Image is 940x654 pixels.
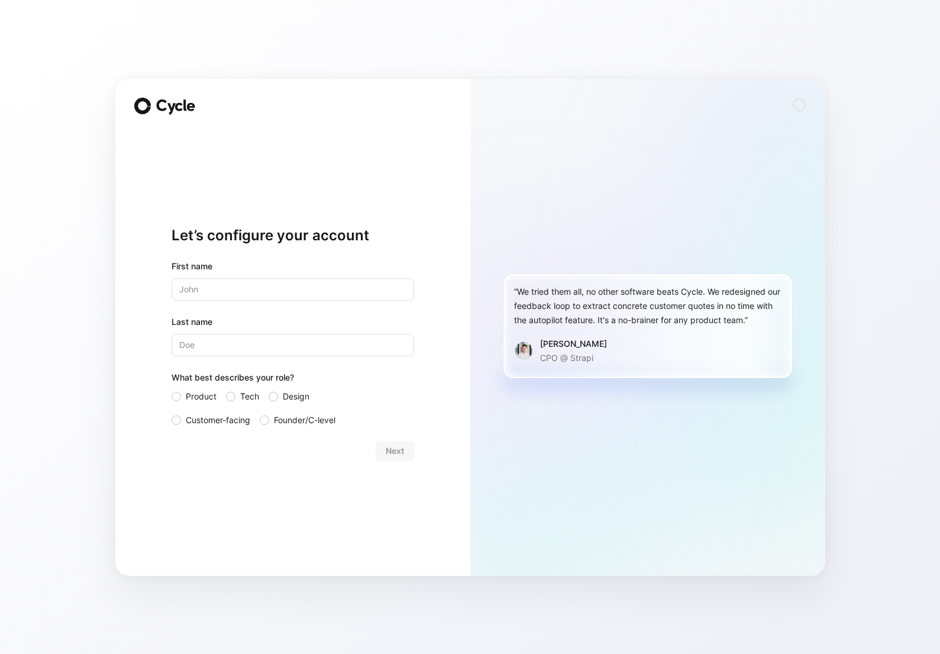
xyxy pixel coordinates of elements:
[172,315,414,329] label: Last name
[172,259,414,273] div: First name
[240,389,259,404] span: Tech
[172,334,414,356] input: Doe
[274,413,335,427] span: Founder/C-level
[172,371,414,389] div: What best describes your role?
[283,389,309,404] span: Design
[172,226,414,245] h1: Let’s configure your account
[172,278,414,301] input: John
[540,337,607,351] div: [PERSON_NAME]
[514,285,781,327] div: “We tried them all, no other software beats Cycle. We redesigned our feedback loop to extract con...
[186,389,217,404] span: Product
[186,413,250,427] span: Customer-facing
[540,351,607,365] p: CPO @ Strapi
